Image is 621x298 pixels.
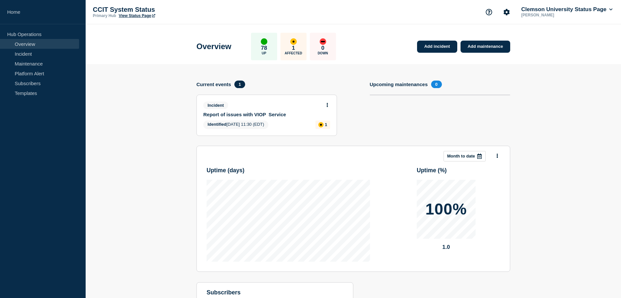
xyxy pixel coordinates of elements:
[444,151,486,161] button: Month to date
[196,42,231,51] h1: Overview
[520,13,588,17] p: [PERSON_NAME]
[500,5,513,19] button: Account settings
[203,102,228,109] span: Incident
[320,38,326,45] div: down
[285,51,302,55] p: Affected
[417,244,476,251] p: 1.0
[482,5,496,19] button: Support
[207,167,244,174] h3: Uptime ( days )
[417,167,447,174] h3: Uptime ( % )
[370,82,428,87] h4: Upcoming maintenances
[325,122,327,127] p: 1
[318,51,328,55] p: Down
[234,81,245,88] span: 1
[520,6,614,13] button: Clemson University Status Page
[447,154,475,158] p: Month to date
[431,81,442,88] span: 0
[262,51,266,55] p: Up
[261,38,267,45] div: up
[290,38,297,45] div: affected
[207,289,343,296] h4: subscribers
[292,45,295,51] p: 1
[318,122,324,127] div: affected
[208,122,227,127] span: Identified
[261,45,267,51] p: 78
[321,45,324,51] p: 0
[93,6,224,13] p: CCIT System Status
[461,41,510,53] a: Add maintenance
[119,13,155,18] a: View Status Page
[93,13,116,18] p: Primary Hub
[196,82,231,87] h4: Current events
[426,201,467,217] p: 100%
[417,41,457,53] a: Add incident
[203,121,268,129] span: [DATE] 11:30 (EDT)
[203,112,321,117] a: Report of issues with VIOP Service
